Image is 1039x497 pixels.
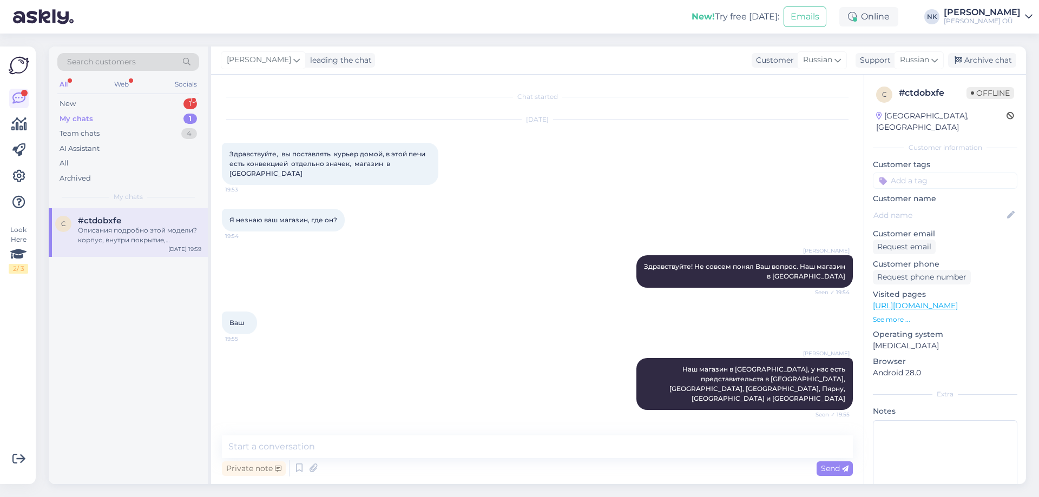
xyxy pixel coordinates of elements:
div: [PERSON_NAME] OÜ [944,17,1021,25]
span: Russian [900,54,929,66]
div: New [60,98,76,109]
div: Online [839,7,898,26]
div: 2 / 3 [9,264,28,274]
div: [DATE] [222,115,853,124]
a: [PERSON_NAME][PERSON_NAME] OÜ [944,8,1033,25]
input: Add a tag [873,173,1017,189]
p: Android 28.0 [873,367,1017,379]
span: Ваш [229,319,244,327]
div: Chat started [222,92,853,102]
span: 19:54 [225,232,266,240]
span: [PERSON_NAME] [803,247,850,255]
span: Russian [803,54,832,66]
div: Request email [873,240,936,254]
div: Customer [752,55,794,66]
div: Archived [60,173,91,184]
p: Customer email [873,228,1017,240]
span: #ctdobxfe [78,216,121,226]
span: Я незнаю ваш магазин, где он? [229,216,337,224]
input: Add name [873,209,1005,221]
div: leading the chat [306,55,372,66]
p: Browser [873,356,1017,367]
div: Archive chat [948,53,1016,68]
div: Customer information [873,143,1017,153]
b: New! [692,11,715,22]
div: NK [924,9,939,24]
span: 19:55 [225,335,266,343]
p: Notes [873,406,1017,417]
span: [PERSON_NAME] [803,349,850,357]
span: Search customers [67,56,136,68]
span: 19:53 [225,185,266,194]
a: [URL][DOMAIN_NAME] [873,301,958,310]
div: Support [856,55,891,66]
div: All [57,77,70,91]
div: Описания подробно этой модели?корпус, внутри покрытие, функционал от перегрева, вес нетто?конвекц... [78,226,201,245]
div: My chats [60,114,93,124]
p: [MEDICAL_DATA] [873,340,1017,352]
img: Askly Logo [9,55,29,76]
p: Customer tags [873,159,1017,170]
span: c [61,220,66,228]
div: All [60,158,69,169]
span: Offline [966,87,1014,99]
div: 1 [183,98,197,109]
div: AI Assistant [60,143,100,154]
p: Operating system [873,329,1017,340]
span: c [882,90,887,98]
button: Emails [784,6,826,27]
div: Team chats [60,128,100,139]
span: Наш магазин в [GEOGRAPHIC_DATA], у нас есть представительста в [GEOGRAPHIC_DATA], [GEOGRAPHIC_DAT... [669,365,847,402]
div: Extra [873,389,1017,399]
div: Web [112,77,131,91]
span: Seen ✓ 19:54 [809,288,850,296]
span: My chats [114,192,143,202]
div: [PERSON_NAME] [944,8,1021,17]
p: Customer name [873,193,1017,204]
div: Try free [DATE]: [692,10,779,23]
div: Request phone number [873,270,971,284]
div: 4 [181,128,197,139]
p: Visited pages [873,289,1017,300]
div: Socials [173,77,199,91]
span: Send [821,463,849,473]
div: # ctdobxfe [899,87,966,100]
span: [PERSON_NAME] [227,54,291,66]
div: [DATE] 19:59 [168,245,201,253]
div: Look Here [9,225,28,274]
p: Customer phone [873,259,1017,270]
div: [GEOGRAPHIC_DATA], [GEOGRAPHIC_DATA] [876,110,1007,133]
span: Здравствуйте! Не совсем понял Ваш вопрос. Наш магазин в [GEOGRAPHIC_DATA] [644,262,847,280]
div: 1 [183,114,197,124]
span: Seen ✓ 19:55 [809,410,850,419]
p: See more ... [873,315,1017,324]
span: Здравствуйте, вы поставлять курьер домой, в этой печи есть конвекцией отдельно значек, магазин в ... [229,150,427,177]
div: Private note [222,461,286,476]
